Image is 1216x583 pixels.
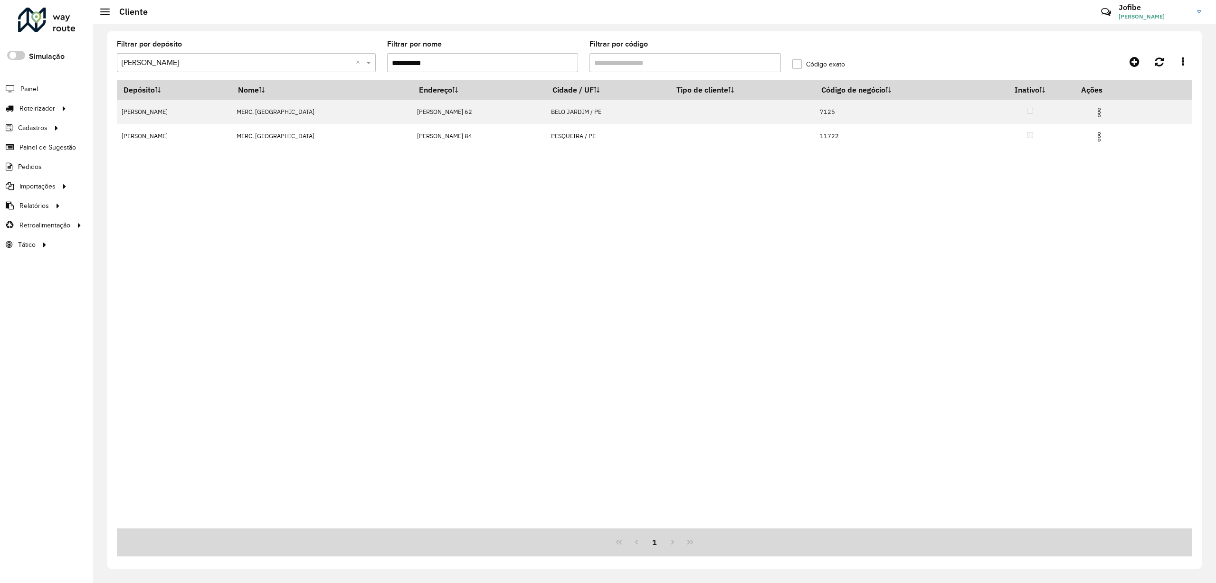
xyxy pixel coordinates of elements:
[19,103,55,113] span: Roteirizador
[18,162,42,172] span: Pedidos
[546,124,670,148] td: PESQUEIRA / PE
[1074,80,1131,100] th: Ações
[18,240,36,250] span: Tático
[670,80,815,100] th: Tipo de cliente
[232,80,412,100] th: Nome
[792,59,845,69] label: Código exato
[117,38,182,50] label: Filtrar por depósito
[387,38,442,50] label: Filtrar por nome
[646,533,664,551] button: 1
[815,100,986,124] td: 7125
[589,38,648,50] label: Filtrar por código
[117,100,232,124] td: [PERSON_NAME]
[117,124,232,148] td: [PERSON_NAME]
[29,51,65,62] label: Simulação
[546,80,670,100] th: Cidade / UF
[232,124,412,148] td: MERC. [GEOGRAPHIC_DATA]
[19,201,49,211] span: Relatórios
[19,142,76,152] span: Painel de Sugestão
[546,100,670,124] td: BELO JARDIM / PE
[117,80,232,100] th: Depósito
[19,181,56,191] span: Importações
[232,100,412,124] td: MERC. [GEOGRAPHIC_DATA]
[412,124,546,148] td: [PERSON_NAME] 84
[412,100,546,124] td: [PERSON_NAME] 62
[985,80,1074,100] th: Inativo
[412,80,546,100] th: Endereço
[356,57,364,68] span: Clear all
[19,220,70,230] span: Retroalimentação
[1119,3,1190,12] h3: Jofibe
[815,124,986,148] td: 11722
[110,7,148,17] h2: Cliente
[1119,12,1190,21] span: [PERSON_NAME]
[1096,2,1116,22] a: Contato Rápido
[815,80,986,100] th: Código de negócio
[20,84,38,94] span: Painel
[18,123,47,133] span: Cadastros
